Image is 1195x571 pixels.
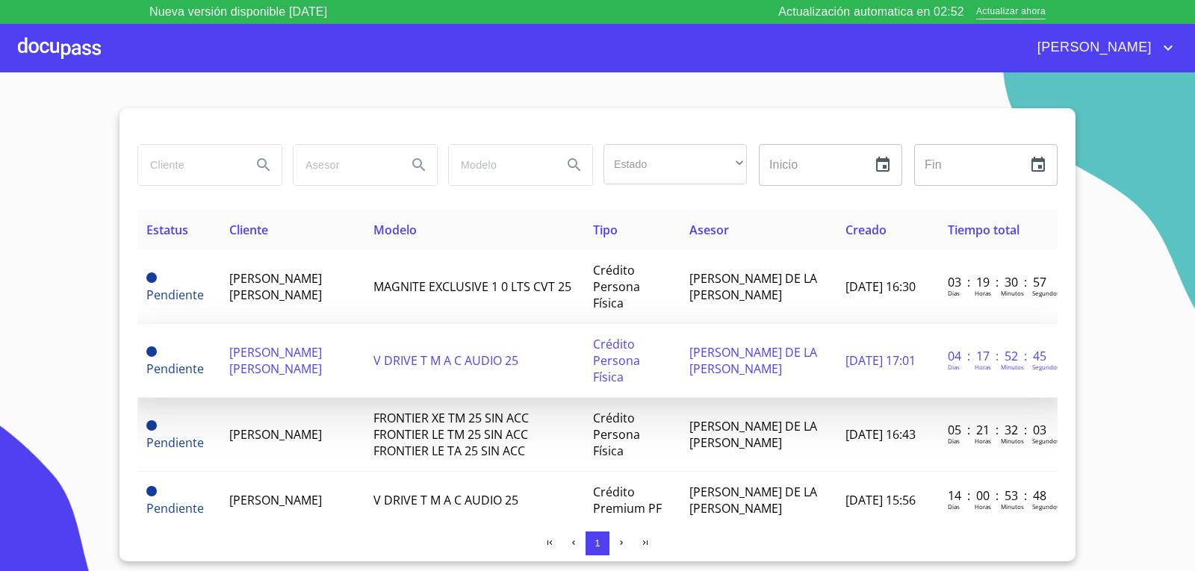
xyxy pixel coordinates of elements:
[845,426,916,443] span: [DATE] 16:43
[1026,36,1159,60] span: [PERSON_NAME]
[1001,437,1024,445] p: Minutos
[556,147,592,183] button: Search
[975,437,991,445] p: Horas
[778,3,964,21] p: Actualización automatica en 02:52
[593,410,640,459] span: Crédito Persona Física
[845,492,916,508] span: [DATE] 15:56
[146,420,157,431] span: Pendiente
[948,222,1019,238] span: Tiempo total
[975,502,991,511] p: Horas
[603,144,747,184] div: ​
[229,270,322,303] span: [PERSON_NAME] [PERSON_NAME]
[449,145,550,185] input: search
[689,344,817,377] span: [PERSON_NAME] DE LA [PERSON_NAME]
[1026,36,1177,60] button: account of current user
[138,145,240,185] input: search
[948,487,1049,504] p: 14 : 00 : 53 : 48
[146,346,157,357] span: Pendiente
[948,502,960,511] p: Dias
[689,270,817,303] span: [PERSON_NAME] DE LA [PERSON_NAME]
[593,336,640,385] span: Crédito Persona Física
[401,147,437,183] button: Search
[845,278,916,295] span: [DATE] 16:30
[948,422,1049,438] p: 05 : 21 : 32 : 03
[146,287,204,303] span: Pendiente
[948,348,1049,364] p: 04 : 17 : 52 : 45
[975,289,991,297] p: Horas
[948,363,960,371] p: Dias
[1001,289,1024,297] p: Minutos
[689,222,729,238] span: Asesor
[294,145,395,185] input: search
[948,289,960,297] p: Dias
[229,344,322,377] span: [PERSON_NAME] [PERSON_NAME]
[1032,289,1060,297] p: Segundos
[229,426,322,443] span: [PERSON_NAME]
[1032,502,1060,511] p: Segundos
[373,410,529,459] span: FRONTIER XE TM 25 SIN ACC FRONTIER LE TM 25 SIN ACC FRONTIER LE TA 25 SIN ACC
[845,352,916,369] span: [DATE] 17:01
[948,437,960,445] p: Dias
[229,222,268,238] span: Cliente
[689,484,817,517] span: [PERSON_NAME] DE LA [PERSON_NAME]
[149,3,327,21] p: Nueva versión disponible [DATE]
[373,492,518,508] span: V DRIVE T M A C AUDIO 25
[593,222,618,238] span: Tipo
[948,274,1049,290] p: 03 : 19 : 30 : 57
[373,278,571,295] span: MAGNITE EXCLUSIVE 1 0 LTS CVT 25
[146,361,204,377] span: Pendiente
[146,272,157,283] span: Pendiente
[1032,437,1060,445] p: Segundos
[1001,363,1024,371] p: Minutos
[373,222,417,238] span: Modelo
[595,537,600,549] span: 1
[1001,502,1024,511] p: Minutos
[976,4,1046,20] span: Actualizar ahora
[373,352,518,369] span: V DRIVE T M A C AUDIO 25
[229,492,322,508] span: [PERSON_NAME]
[146,486,157,496] span: Pendiente
[593,262,640,311] span: Crédito Persona Física
[975,363,991,371] p: Horas
[146,500,204,517] span: Pendiente
[246,147,282,183] button: Search
[845,222,887,238] span: Creado
[593,484,662,517] span: Crédito Premium PF
[689,418,817,451] span: [PERSON_NAME] DE LA [PERSON_NAME]
[586,531,609,555] button: 1
[146,434,204,451] span: Pendiente
[1032,363,1060,371] p: Segundos
[146,222,188,238] span: Estatus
